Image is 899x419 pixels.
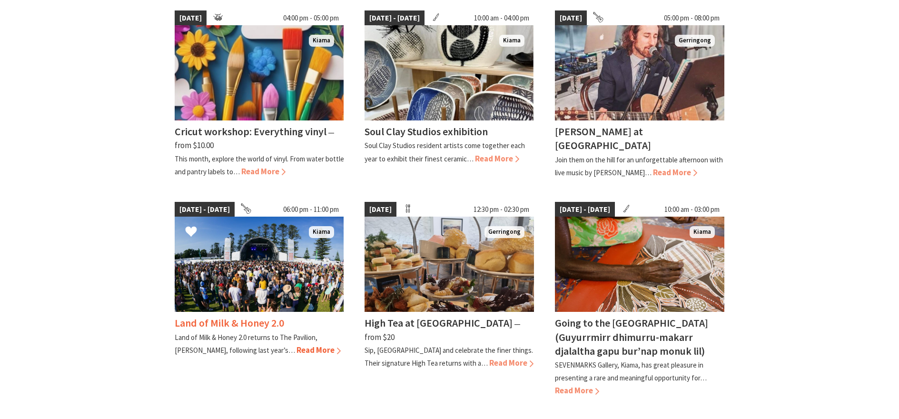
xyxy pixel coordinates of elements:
[484,226,524,238] span: Gerringong
[555,217,724,312] img: Aboriginal artist Joy Borruwa sitting on the floor painting
[365,316,513,329] h4: High Tea at [GEOGRAPHIC_DATA]
[555,155,723,177] p: Join them on the hill for an unforgettable afternoon with live music by [PERSON_NAME]…
[365,141,525,163] p: Soul Clay Studios resident artists come together each year to exhibit their finest ceramic…
[365,10,534,179] a: [DATE] - [DATE] 10:00 am - 04:00 pm Clay display Kiama Soul Clay Studios exhibition Soul Clay Stu...
[365,25,534,120] img: Clay display
[555,125,651,152] h4: [PERSON_NAME] at [GEOGRAPHIC_DATA]
[365,217,534,312] img: High Tea
[175,125,326,138] h4: Cricut workshop: Everything vinyl
[555,385,599,396] span: Read More
[365,10,425,26] span: [DATE] - [DATE]
[309,35,334,47] span: Kiama
[555,202,724,398] a: [DATE] - [DATE] 10:00 am - 03:00 pm Aboriginal artist Joy Borruwa sitting on the floor painting K...
[555,10,724,179] a: [DATE] 05:00 pm - 08:00 pm Anthony Hughes Gerringong [PERSON_NAME] at [GEOGRAPHIC_DATA] Join them...
[469,202,534,217] span: 12:30 pm - 02:30 pm
[176,216,207,249] button: Click to Favourite Land of Milk & Honey 2.0
[555,316,708,357] h4: Going to the [GEOGRAPHIC_DATA] (Guyurrmirr dhimurru-makarr djalaltha gapu bur’nap monuk lil)
[175,202,235,217] span: [DATE] - [DATE]
[175,202,344,398] a: [DATE] - [DATE] 06:00 pm - 11:00 pm Clearly Kiama Land of Milk & Honey 2.0 Land of Milk & Honey 2...
[365,202,534,398] a: [DATE] 12:30 pm - 02:30 pm High Tea Gerringong High Tea at [GEOGRAPHIC_DATA] ⁠— from $20 Sip, [GE...
[175,217,344,312] img: Clearly
[469,10,534,26] span: 10:00 am - 04:00 pm
[175,333,317,355] p: Land of Milk & Honey 2.0 returns to The Pavilion, [PERSON_NAME], following last year’s…
[175,25,344,120] img: Makers & Creators workshop
[489,358,533,368] span: Read More
[659,10,724,26] span: 05:00 pm - 08:00 pm
[660,202,724,217] span: 10:00 am - 03:00 pm
[365,202,396,217] span: [DATE]
[499,35,524,47] span: Kiama
[175,10,344,179] a: [DATE] 04:00 pm - 05:00 pm Makers & Creators workshop Kiama Cricut workshop: Everything vinyl ⁠— ...
[175,316,284,329] h4: Land of Milk & Honey 2.0
[278,10,344,26] span: 04:00 pm - 05:00 pm
[555,25,724,120] img: Anthony Hughes
[555,202,615,217] span: [DATE] - [DATE]
[475,153,519,164] span: Read More
[309,226,334,238] span: Kiama
[175,10,207,26] span: [DATE]
[241,166,286,177] span: Read More
[653,167,697,178] span: Read More
[365,346,533,368] p: Sip, [GEOGRAPHIC_DATA] and celebrate the finer things. Their signature High Tea returns with a…
[555,10,587,26] span: [DATE]
[365,125,488,138] h4: Soul Clay Studios exhibition
[365,319,521,342] span: ⁠— from $20
[675,35,715,47] span: Gerringong
[278,202,344,217] span: 06:00 pm - 11:00 pm
[296,345,341,355] span: Read More
[690,226,715,238] span: Kiama
[555,360,707,382] p: SEVENMARKS Gallery, Kiama, has great pleasure in presenting a rare and meaningful opportunity for…
[175,154,344,176] p: This month, explore the world of vinyl. From water bottle and pantry labels to…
